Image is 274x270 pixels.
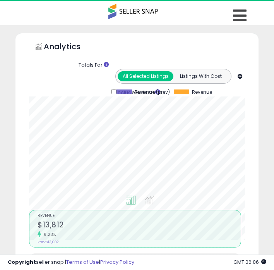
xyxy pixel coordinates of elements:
strong: Copyright [8,258,36,266]
span: Revenue [38,214,241,218]
h2: $13,812 [38,220,241,231]
small: 6.23% [41,232,56,237]
a: Terms of Use [66,258,99,266]
small: Prev: $13,002 [38,240,59,244]
span: 2025-08-14 06:06 GMT [233,258,266,266]
span: Revenue (prev) [135,89,170,95]
div: seller snap | | [8,259,134,266]
h5: Analytics [44,41,96,54]
span: Revenue [192,89,212,95]
a: Privacy Policy [100,258,134,266]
